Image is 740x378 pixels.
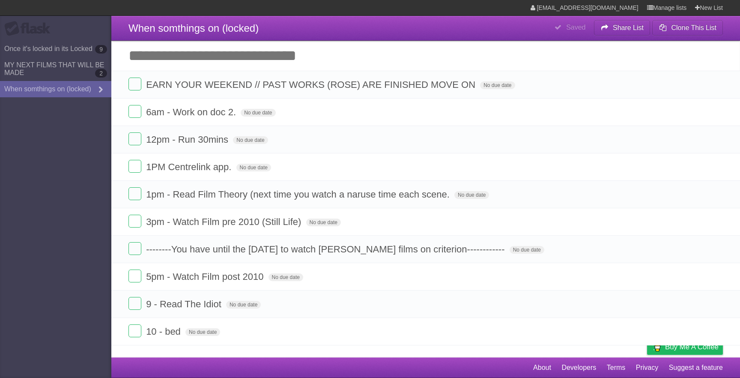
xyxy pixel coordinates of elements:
span: No due date [306,219,341,226]
a: Terms [607,360,626,376]
label: Done [128,297,141,310]
span: 10 - bed [146,326,183,337]
a: Buy me a coffee [647,339,723,355]
button: Share List [594,20,650,36]
span: 5pm - Watch Film post 2010 [146,271,266,282]
span: Buy me a coffee [665,339,719,354]
button: Clone This List [652,20,723,36]
span: No due date [480,81,515,89]
span: No due date [236,164,271,171]
span: No due date [226,301,261,309]
span: --------You have until the [DATE] to watch [PERSON_NAME] films on criterion------------ [146,244,507,255]
a: Privacy [636,360,658,376]
b: Saved [566,24,585,31]
span: No due date [185,328,220,336]
label: Done [128,160,141,173]
label: Done [128,242,141,255]
a: About [533,360,551,376]
a: Developers [561,360,596,376]
span: No due date [233,136,268,144]
label: Done [128,270,141,282]
span: No due date [454,191,489,199]
b: 2 [95,69,107,78]
span: 6am - Work on doc 2. [146,107,238,117]
span: 1pm - Read Film Theory (next time you watch a naruse time each scene. [146,189,452,200]
span: No due date [269,273,303,281]
label: Done [128,78,141,90]
span: No due date [510,246,544,254]
b: 9 [95,45,107,54]
label: Done [128,215,141,228]
a: Suggest a feature [669,360,723,376]
span: 1PM Centrelink app. [146,162,233,172]
b: Clone This List [671,24,716,31]
span: When somthings on (locked) [128,22,259,34]
label: Done [128,324,141,337]
label: Done [128,132,141,145]
label: Done [128,187,141,200]
span: 9 - Read The Idiot [146,299,224,309]
label: Done [128,105,141,118]
img: Buy me a coffee [651,339,663,354]
span: No due date [241,109,275,117]
span: 12pm - Run 30mins [146,134,230,145]
span: EARN YOUR WEEKEND // PAST WORKS (ROSE) ARE FINISHED MOVE ON [146,79,477,90]
div: Flask [4,21,56,36]
span: 3pm - Watch Film pre 2010 (Still Life) [146,216,303,227]
b: Share List [613,24,644,31]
